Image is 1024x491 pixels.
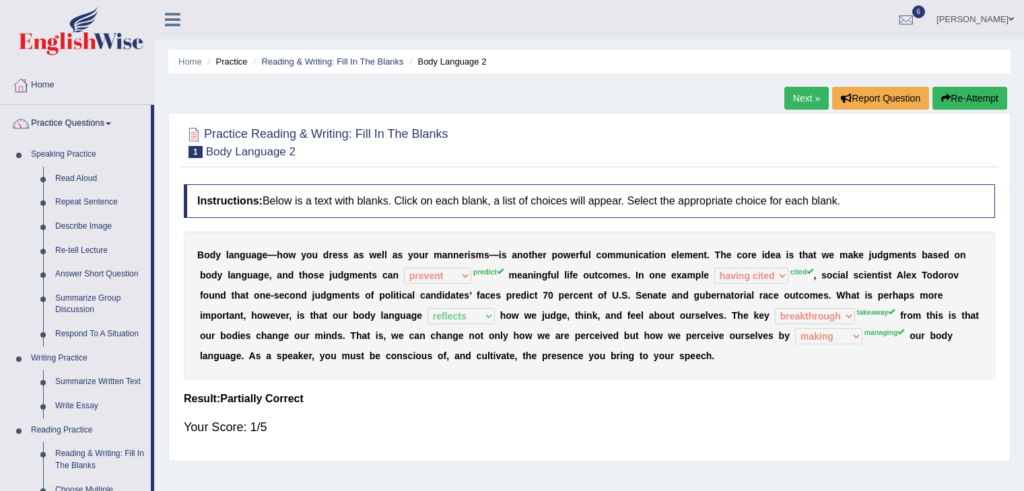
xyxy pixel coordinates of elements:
b: n [447,250,453,260]
b: t [799,250,803,260]
b: l [226,250,229,260]
b: i [399,290,402,301]
b: B [197,250,204,260]
b: a [512,250,517,260]
b: t [877,270,881,280]
b: i [567,270,570,280]
b: o [385,290,391,301]
b: n [431,290,437,301]
b: o [308,270,314,280]
b: e [537,250,543,260]
b: a [682,270,687,280]
b: i [393,290,396,301]
b: o [523,250,529,260]
b: e [671,270,677,280]
b: w [821,250,829,260]
b: t [351,290,355,301]
b: m [607,250,615,260]
b: s [623,270,628,280]
b: e [341,290,346,301]
b: a [442,250,448,260]
b: i [442,290,445,301]
b: l [228,270,230,280]
li: Body Language 2 [406,55,486,68]
b: e [829,250,834,260]
b: u [589,270,595,280]
b: e [897,250,903,260]
b: j [312,290,315,301]
b: o [413,250,419,260]
a: Repeat Sentence [49,190,151,215]
b: b [922,250,928,260]
a: Speaking Practice [25,143,151,167]
b: o [557,250,564,260]
b: e [264,270,269,280]
b: e [357,270,363,280]
b: l [390,290,393,301]
button: Re-Attempt [932,87,1007,110]
b: g [883,250,889,260]
b: e [751,250,757,260]
b: r [329,250,332,260]
b: n [660,250,667,260]
b: e [660,270,666,280]
b: e [573,270,578,280]
b: d [445,290,451,301]
b: i [838,270,840,280]
b: t [396,290,399,301]
b: a [522,270,528,280]
span: 1 [189,146,203,158]
b: , [269,270,272,280]
b: a [808,250,813,260]
b: Instructions: [197,195,263,206]
b: l [846,270,848,280]
b: c [858,270,864,280]
b: n [215,290,221,301]
b: n [698,250,704,260]
b: h [532,250,538,260]
b: a [425,290,431,301]
a: Next » [784,87,829,110]
b: a [928,250,933,260]
b: g [542,270,548,280]
b: o [601,250,607,260]
b: u [551,270,557,280]
b: i [652,250,654,260]
b: o [654,250,660,260]
b: e [858,250,864,260]
b: s [359,250,364,260]
b: d [338,270,344,280]
b: s [355,290,360,301]
b: o [283,250,289,260]
b: o [204,250,210,260]
b: d [877,250,883,260]
b: T [922,270,927,280]
b: c [596,250,602,260]
b: e [693,250,698,260]
b: d [320,290,327,301]
a: Summarize Written Text [49,370,151,394]
b: a [353,250,359,260]
b: T [715,250,721,260]
h4: Below is a text with blanks. Click on each blank, a list of choices will appear. Select the appro... [184,184,995,218]
b: t [594,270,598,280]
b: e [906,270,912,280]
b: m [509,270,517,280]
b: e [265,290,271,301]
b: f [200,290,203,301]
b: g [258,270,264,280]
b: . [627,270,630,280]
a: Reading & Writing: Fill In The Blanks [261,56,403,67]
b: - [271,290,274,301]
b: r [464,250,467,260]
b: a [277,270,282,280]
a: Write Essay [49,394,151,418]
b: e [938,250,943,260]
b: s [484,250,489,260]
b: t [456,290,459,301]
b: e [570,250,576,260]
b: l [384,250,387,260]
b: n [960,250,966,260]
b: o [649,270,655,280]
b: o [927,270,933,280]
